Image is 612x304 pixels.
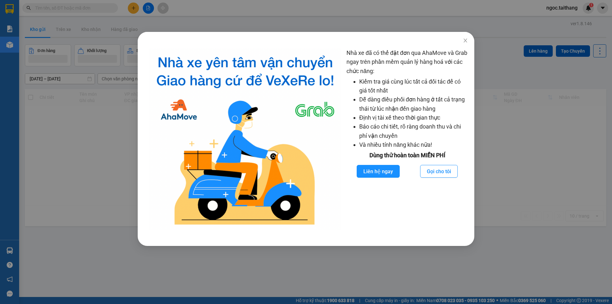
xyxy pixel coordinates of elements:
li: Kiểm tra giá cùng lúc tất cả đối tác để có giá tốt nhất [359,77,468,95]
li: Và nhiều tính năng khác nữa! [359,140,468,149]
div: Dùng thử hoàn toàn MIỄN PHÍ [346,151,468,160]
span: close [463,38,468,43]
li: Dễ dàng điều phối đơn hàng ở tất cả trạng thái từ lúc nhận đến giao hàng [359,95,468,113]
span: Liên hệ ngay [363,167,393,175]
li: Báo cáo chi tiết, rõ ràng doanh thu và chi phí vận chuyển [359,122,468,140]
img: logo [149,48,341,230]
button: Close [456,32,474,50]
button: Liên hệ ngay [357,165,400,178]
li: Định vị tài xế theo thời gian thực [359,113,468,122]
button: Gọi cho tôi [420,165,458,178]
div: Nhà xe đã có thể đặt đơn qua AhaMove và Grab ngay trên phần mềm quản lý hàng hoá với các chức năng: [346,48,468,230]
span: Gọi cho tôi [427,167,451,175]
